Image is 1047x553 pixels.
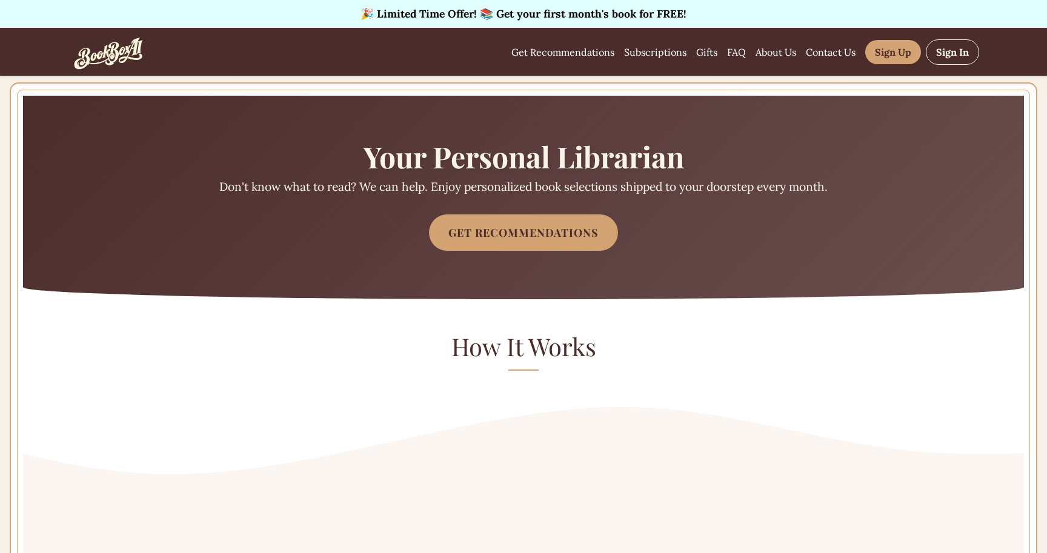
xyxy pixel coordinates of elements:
[68,144,979,168] h1: Your Personal Librarian
[429,214,618,251] a: Get Recommendations
[511,45,614,59] a: Get Recommendations
[23,328,1024,371] h2: How It Works
[865,40,921,64] a: Sign Up
[727,45,746,59] a: FAQ
[624,45,686,59] a: Subscriptions
[926,39,979,65] a: Sign In
[68,144,979,195] a: Your Personal Librarian Don't know what to read? We can help. Enjoy personalized book selections ...
[696,45,717,59] a: Gifts
[806,45,856,59] a: Contact Us
[68,14,150,90] img: BookBoxAI Logo
[756,45,796,59] a: About Us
